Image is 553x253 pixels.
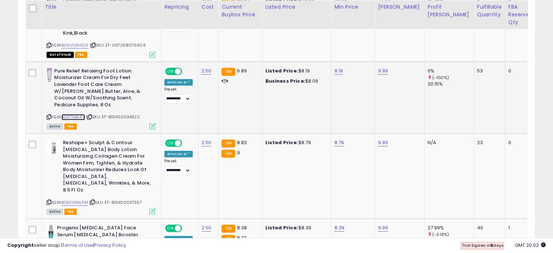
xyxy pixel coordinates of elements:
a: 2.50 [201,224,212,232]
span: FBA [64,209,77,215]
div: $8.39 [265,225,325,231]
div: N/A [428,139,468,146]
div: ASIN: [47,68,156,129]
div: Min Price [334,3,372,11]
div: Cost [201,3,216,11]
a: 8.19 [334,67,343,75]
span: 2025-08-13 20:02 GMT [515,242,546,249]
div: Amazon AI * [164,79,193,86]
span: All listings that are currently out of stock and unavailable for purchase on Amazon [47,52,74,58]
span: All listings currently available for purchase on Amazon [47,209,63,215]
b: Pure Relief Relaxing Foot Lotion Moisturizer Cream For Dry Feet Lavender Foot Care Cream W/[PERSO... [54,68,143,110]
div: 27.99% [428,225,474,231]
div: Title [45,3,158,11]
small: FBA [221,68,235,76]
b: Listed Price: [265,67,298,74]
span: FBA [64,123,77,130]
img: 31WXObDkmcL._SL40_.jpg [47,68,52,82]
small: (-100%) [432,75,449,80]
b: 5 [490,242,493,248]
div: 20.15% [428,81,474,87]
div: $8.09 [265,78,325,84]
div: 0% [428,68,474,74]
b: Business Price: [265,78,305,84]
div: $8.19 [265,68,325,74]
small: FBA [221,150,235,158]
small: FBA [221,225,235,233]
div: Fulfillable Quantity [477,3,502,19]
b: Listed Price: [265,139,298,146]
div: Preset: [164,87,193,103]
span: ON [166,68,175,75]
div: 0 [508,139,530,146]
span: OFF [181,140,193,146]
div: Profit [PERSON_NAME] [428,3,471,19]
b: Listed Price: [265,224,298,231]
a: 9.99 [378,139,388,146]
span: | SKU: ET-810400034822 [86,114,140,120]
img: 31dItNx+0UL._SL40_.jpg [47,139,61,154]
div: Current Buybox Price [221,3,259,19]
b: Reshape+ Sculpt & Contour [MEDICAL_DATA] Body Lotion Moisturizing Collagen Cream For Women Firm, ... [63,139,151,195]
span: 9 [237,149,240,156]
div: ASIN: [47,139,156,214]
span: | SKU: ET-810400037557 [89,199,142,205]
div: Amazon AI * [164,151,193,157]
img: 41ICOmtYRsL._SL40_.jpg [47,225,55,239]
div: FBA Reserved Qty [508,3,533,26]
a: 9.99 [378,67,388,75]
span: ON [166,140,175,146]
small: FBA [221,139,235,147]
span: ON [166,225,175,232]
span: Trial Expires in days [461,242,503,248]
a: 2.50 [201,67,212,75]
span: All listings currently available for purchase on Amazon [47,123,63,130]
div: 53 [477,68,500,74]
a: 9.99 [378,224,388,232]
div: 40 [477,225,500,231]
span: | SKU: ET-097298076909 [90,42,146,48]
span: OFF [181,68,193,75]
a: 2.50 [201,139,212,146]
div: [PERSON_NAME] [378,3,421,11]
div: Preset: [164,159,193,175]
div: $8.79 [265,139,325,146]
span: 6.89 [237,67,247,74]
a: Privacy Policy [94,242,126,249]
span: 8.82 [237,139,247,146]
div: Repricing [164,3,195,11]
a: B0971KBL8V [61,114,85,120]
strong: Copyright [7,242,34,249]
a: 8.39 [334,224,344,232]
div: 1 [508,225,530,231]
a: 8.79 [334,139,344,146]
div: 23 [477,139,500,146]
span: OFF [181,225,193,232]
div: Listed Price [265,3,328,11]
span: FBA [75,52,87,58]
div: 0 [508,68,530,74]
a: Terms of Use [62,242,93,249]
span: 8.38 [237,224,247,231]
a: B09VS9HSDF [61,42,89,48]
a: B0BSVNNLPM [61,199,88,206]
div: seller snap | | [7,242,126,249]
